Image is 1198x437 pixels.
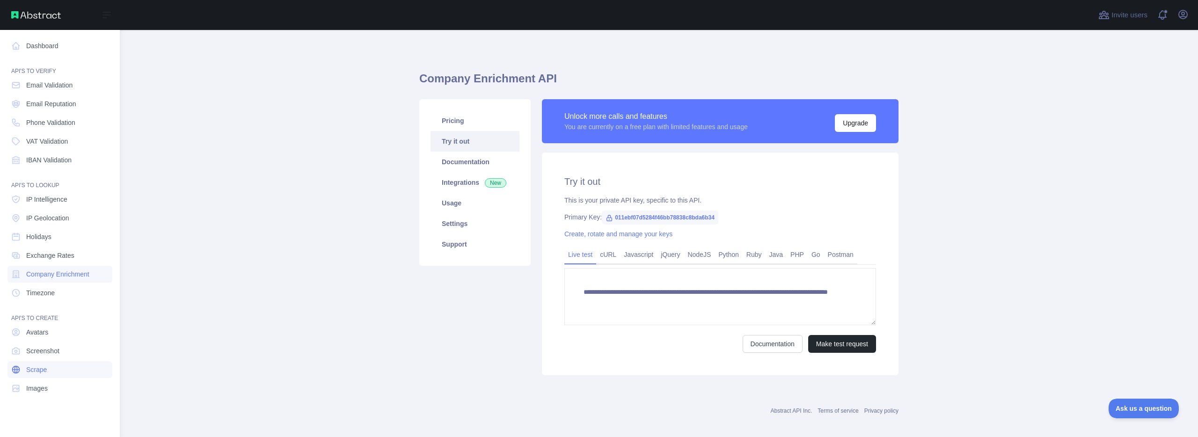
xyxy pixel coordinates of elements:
span: Phone Validation [26,118,75,127]
span: 011ebf07d5284f46bb78838c8bda6b34 [602,211,718,225]
a: Exchange Rates [7,247,112,264]
div: Unlock more calls and features [564,111,748,122]
span: IP Geolocation [26,213,69,223]
span: Invite users [1111,10,1147,21]
a: Privacy policy [864,408,898,414]
a: Java [766,247,787,262]
h1: Company Enrichment API [419,71,898,94]
div: API'S TO CREATE [7,303,112,322]
a: IBAN Validation [7,152,112,168]
a: cURL [596,247,620,262]
a: Documentation [743,335,803,353]
a: Try it out [431,131,519,152]
span: Scrape [26,365,47,374]
a: Phone Validation [7,114,112,131]
a: Settings [431,213,519,234]
a: Scrape [7,361,112,378]
a: IP Geolocation [7,210,112,226]
span: Avatars [26,328,48,337]
div: API'S TO VERIFY [7,56,112,75]
a: Live test [564,247,596,262]
a: Abstract API Inc. [771,408,812,414]
a: Screenshot [7,342,112,359]
span: VAT Validation [26,137,68,146]
a: Dashboard [7,37,112,54]
a: Terms of service [818,408,858,414]
span: Email Validation [26,80,73,90]
a: Company Enrichment [7,266,112,283]
a: Javascript [620,247,657,262]
a: Holidays [7,228,112,245]
button: Upgrade [835,114,876,132]
span: Timezone [26,288,55,298]
div: You are currently on a free plan with limited features and usage [564,122,748,131]
a: PHP [787,247,808,262]
a: Go [808,247,824,262]
span: Holidays [26,232,51,241]
a: Create, rotate and manage your keys [564,230,672,238]
a: Integrations New [431,172,519,193]
h2: Try it out [564,175,876,188]
span: Exchange Rates [26,251,74,260]
a: Timezone [7,284,112,301]
a: Documentation [431,152,519,172]
a: Support [431,234,519,255]
span: Company Enrichment [26,269,89,279]
a: jQuery [657,247,684,262]
span: IP Intelligence [26,195,67,204]
a: Postman [824,247,857,262]
span: Screenshot [26,346,59,356]
a: NodeJS [684,247,715,262]
div: Primary Key: [564,212,876,222]
a: VAT Validation [7,133,112,150]
a: IP Intelligence [7,191,112,208]
div: API'S TO LOOKUP [7,170,112,189]
a: Images [7,380,112,397]
a: Usage [431,193,519,213]
iframe: Toggle Customer Support [1109,399,1179,418]
a: Ruby [743,247,766,262]
span: New [485,178,506,188]
span: Email Reputation [26,99,76,109]
span: Images [26,384,48,393]
div: This is your private API key, specific to this API. [564,196,876,205]
a: Python [715,247,743,262]
a: Email Validation [7,77,112,94]
img: Abstract API [11,11,61,19]
button: Invite users [1096,7,1149,22]
span: IBAN Validation [26,155,72,165]
a: Email Reputation [7,95,112,112]
button: Make test request [808,335,876,353]
a: Avatars [7,324,112,341]
a: Pricing [431,110,519,131]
